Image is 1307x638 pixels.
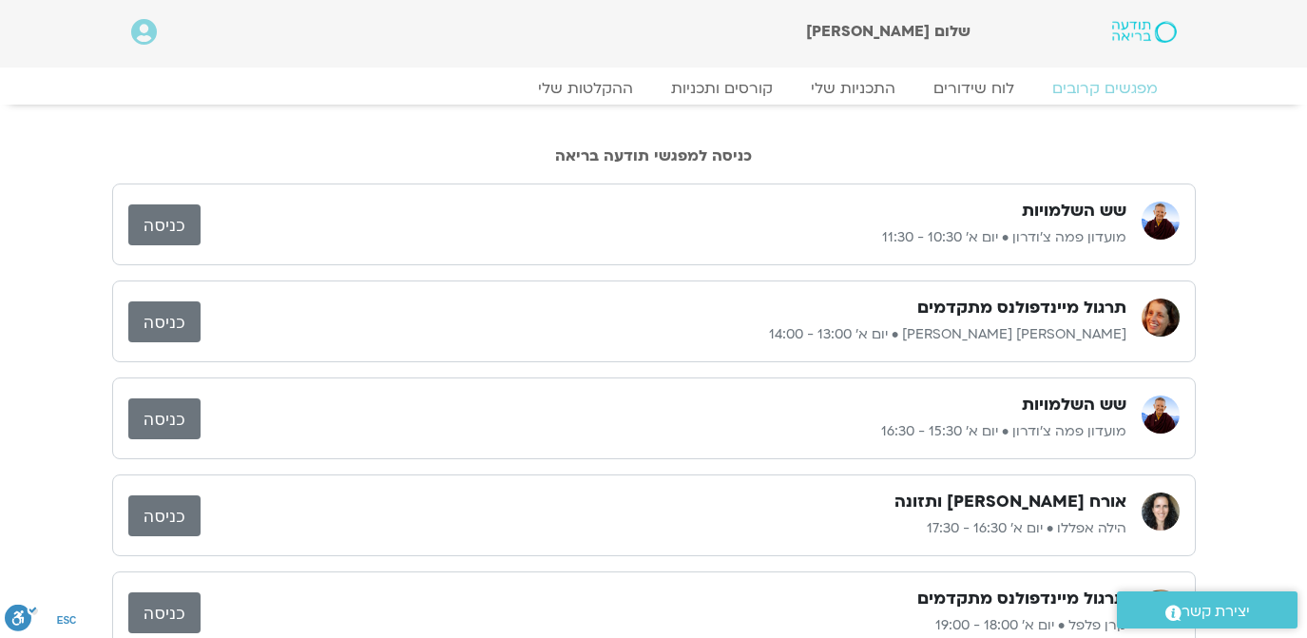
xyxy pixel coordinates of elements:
img: מועדון פמה צ'ודרון [1142,396,1180,434]
a: כניסה [128,204,201,245]
h3: שש השלמויות [1022,200,1126,222]
h3: אורח [PERSON_NAME] ותזונה [894,491,1126,513]
img: מועדון פמה צ'ודרון [1142,202,1180,240]
a: יצירת קשר [1117,591,1297,628]
p: מועדון פמה צ'ודרון • יום א׳ 10:30 - 11:30 [201,226,1126,249]
p: קרן פלפל • יום א׳ 18:00 - 19:00 [201,614,1126,637]
a: כניסה [128,398,201,439]
img: הילה אפללו [1142,493,1180,531]
a: לוח שידורים [914,79,1033,98]
p: מועדון פמה צ'ודרון • יום א׳ 15:30 - 16:30 [201,420,1126,443]
a: כניסה [128,495,201,536]
a: מפגשים קרובים [1033,79,1177,98]
a: קורסים ותכניות [652,79,792,98]
h2: כניסה למפגשי תודעה בריאה [112,147,1196,164]
span: יצירת קשר [1182,599,1250,625]
a: כניסה [128,301,201,342]
span: שלום [PERSON_NAME] [806,21,971,42]
p: [PERSON_NAME] [PERSON_NAME] • יום א׳ 13:00 - 14:00 [201,323,1126,346]
h3: תרגול מיינדפולנס מתקדמים [917,588,1126,610]
h3: שש השלמויות [1022,394,1126,416]
p: הילה אפללו • יום א׳ 16:30 - 17:30 [201,517,1126,540]
a: כניסה [128,592,201,633]
a: ההקלטות שלי [519,79,652,98]
nav: תפריט [131,79,1177,98]
h3: תרגול מיינדפולנס מתקדמים [917,297,1126,319]
img: סיגל בירן אבוחצירה [1142,299,1180,337]
a: התכניות שלי [792,79,914,98]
